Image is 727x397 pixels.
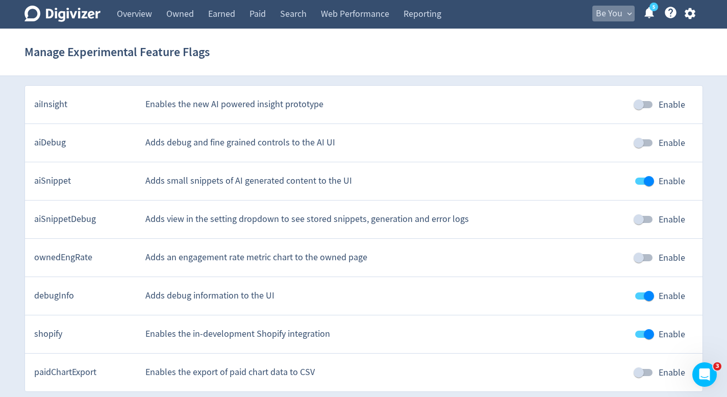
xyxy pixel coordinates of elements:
[659,328,685,341] span: Enable
[24,36,210,68] h1: Manage Experimental Feature Flags
[34,251,136,264] div: ownedEngRate
[145,289,625,302] div: Adds debug information to the UI
[652,4,655,11] text: 5
[659,213,685,227] span: Enable
[592,6,635,22] button: Be You
[34,136,136,149] div: aiDebug
[659,251,685,265] span: Enable
[145,213,625,226] div: Adds view in the setting dropdown to see stored snippets, generation and error logs
[145,175,625,187] div: Adds small snippets of AI generated content to the UI
[692,362,717,387] iframe: Intercom live chat
[145,251,625,264] div: Adds an engagement rate metric chart to the owned page
[34,366,136,379] div: paidChartExport
[34,289,136,302] div: debugInfo
[596,6,622,22] span: Be You
[34,213,136,226] div: aiSnippetDebug
[659,98,685,112] span: Enable
[34,328,136,340] div: shopify
[659,289,685,303] span: Enable
[649,3,658,11] a: 5
[659,136,685,150] span: Enable
[145,366,625,379] div: Enables the export of paid chart data to CSV
[34,98,136,111] div: aiInsight
[145,328,625,340] div: Enables the in-development Shopify integration
[659,175,685,188] span: Enable
[34,175,136,187] div: aiSnippet
[145,136,625,149] div: Adds debug and fine grained controls to the AI UI
[625,9,634,18] span: expand_more
[145,98,625,111] div: Enables the new AI powered insight prototype
[659,366,685,380] span: Enable
[713,362,721,370] span: 3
